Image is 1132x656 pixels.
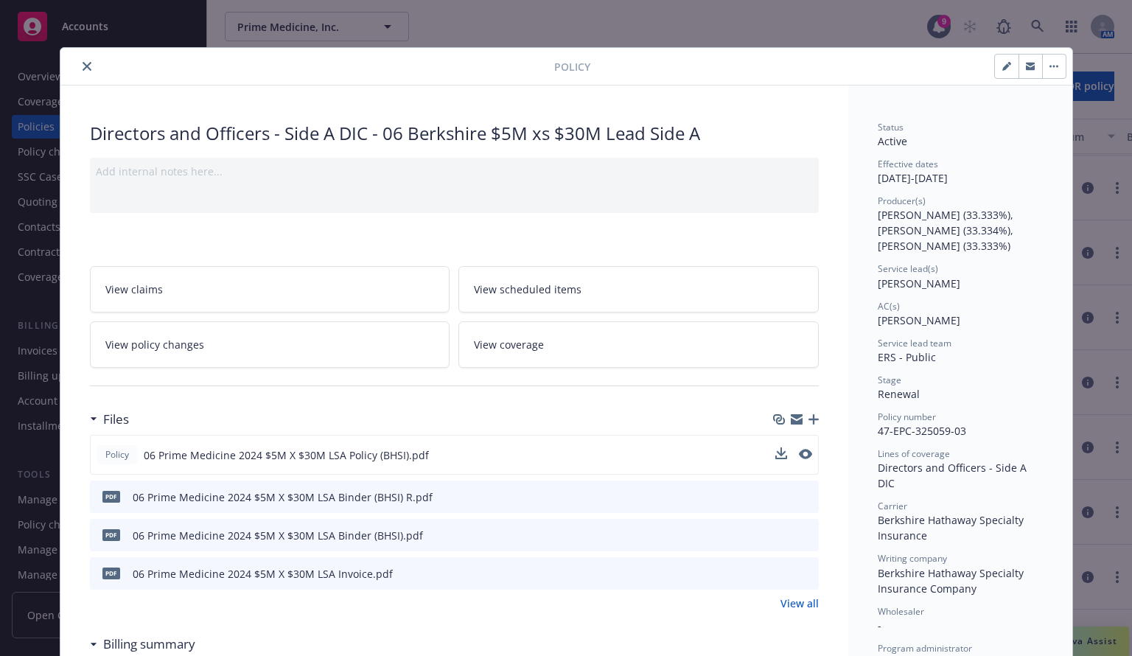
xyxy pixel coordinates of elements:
span: ERS - Public [878,350,936,364]
span: [PERSON_NAME] [878,313,960,327]
span: 47-EPC-325059-03 [878,424,966,438]
span: View scheduled items [474,282,581,297]
button: preview file [800,528,813,543]
div: Add internal notes here... [96,164,813,179]
button: download file [776,528,788,543]
span: Renewal [878,387,920,401]
span: AC(s) [878,300,900,313]
button: download file [776,489,788,505]
span: Program administrator [878,642,972,655]
a: View policy changes [90,321,450,368]
span: Stage [878,374,901,386]
div: Directors and Officers - Side A DIC [878,460,1043,491]
div: Billing summary [90,635,195,654]
span: pdf [102,529,120,540]
button: preview file [799,449,812,459]
span: Active [878,134,907,148]
span: Berkshire Hathaway Specialty Insurance Company [878,566,1027,596]
span: pdf [102,491,120,502]
span: pdf [102,568,120,579]
span: Policy [102,448,132,461]
div: [DATE] - [DATE] [878,158,1043,186]
div: 06 Prime Medicine 2024 $5M X $30M LSA Binder (BHSI) R.pdf [133,489,433,505]
button: preview file [800,566,813,582]
button: preview file [799,447,812,463]
h3: Billing summary [103,635,195,654]
span: Service lead(s) [878,262,938,275]
a: View scheduled items [458,266,819,313]
div: Directors and Officers - Side A DIC - 06 Berkshire $5M xs $30M Lead Side A [90,121,819,146]
span: Producer(s) [878,195,926,207]
span: Status [878,121,904,133]
span: Berkshire Hathaway Specialty Insurance [878,513,1027,542]
span: View claims [105,282,163,297]
span: Writing company [878,552,947,565]
div: Files [90,410,129,429]
span: - [878,618,881,632]
span: Policy [554,59,590,74]
button: preview file [800,489,813,505]
span: Service lead team [878,337,951,349]
div: 06 Prime Medicine 2024 $5M X $30M LSA Invoice.pdf [133,566,393,582]
button: download file [776,566,788,582]
span: [PERSON_NAME] (33.333%), [PERSON_NAME] (33.334%), [PERSON_NAME] (33.333%) [878,208,1016,253]
h3: Files [103,410,129,429]
span: View coverage [474,337,544,352]
span: 06 Prime Medicine 2024 $5M X $30M LSA Policy (BHSI).pdf [144,447,429,463]
button: download file [775,447,787,463]
span: View policy changes [105,337,204,352]
button: close [78,57,96,75]
a: View claims [90,266,450,313]
span: Effective dates [878,158,938,170]
span: Policy number [878,411,936,423]
span: [PERSON_NAME] [878,276,960,290]
div: 06 Prime Medicine 2024 $5M X $30M LSA Binder (BHSI).pdf [133,528,423,543]
a: View all [780,596,819,611]
span: Lines of coverage [878,447,950,460]
button: download file [775,447,787,459]
span: Wholesaler [878,605,924,618]
span: Carrier [878,500,907,512]
a: View coverage [458,321,819,368]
